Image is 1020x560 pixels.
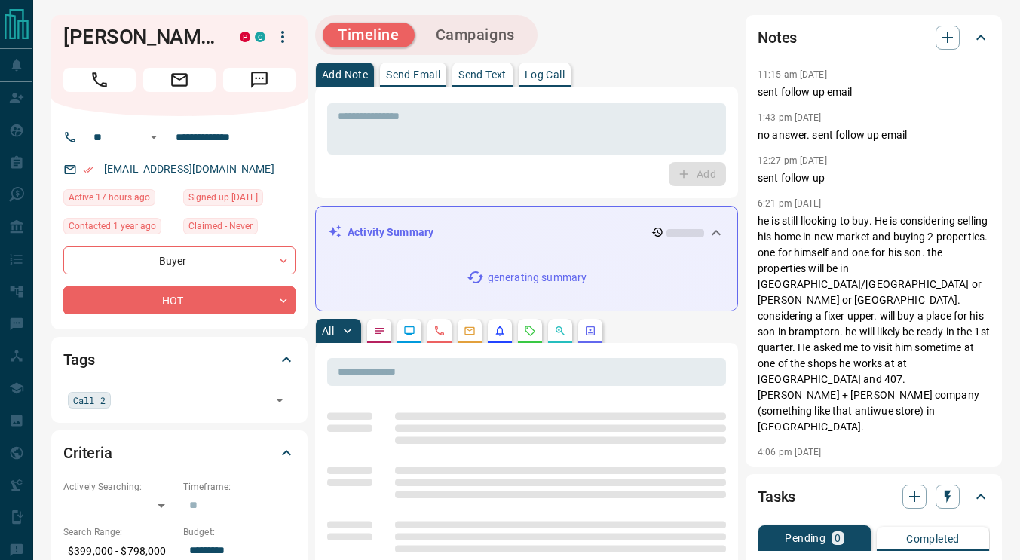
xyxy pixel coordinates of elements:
p: Budget: [183,525,296,539]
h2: Tasks [758,485,795,509]
div: Tasks [758,479,990,515]
p: Actively Searching: [63,480,176,494]
p: Send Email [386,69,440,80]
svg: Requests [524,325,536,337]
p: Search Range: [63,525,176,539]
div: Tue Aug 12 2025 [63,189,176,210]
p: sent follow up email [758,84,990,100]
p: no answer. sent follow up email [758,127,990,143]
p: Activity Summary [348,225,433,240]
p: Send Text [458,69,507,80]
p: generating summary [488,270,587,286]
div: Notes [758,20,990,56]
p: 0 [835,533,841,543]
p: 11:15 am [DATE] [758,69,827,80]
p: 12:27 pm [DATE] [758,155,827,166]
p: 1:43 pm [DATE] [758,112,822,123]
svg: Agent Actions [584,325,596,337]
span: Contacted 1 year ago [69,219,156,234]
h1: [PERSON_NAME] [63,25,217,49]
p: sent follow up [758,170,990,186]
p: he is still llooking to buy. He is considering selling his home in new market and buying 2 proper... [758,213,990,435]
span: Call [63,68,136,92]
svg: Lead Browsing Activity [403,325,415,337]
div: property.ca [240,32,250,42]
svg: Emails [464,325,476,337]
p: Pending [785,533,825,543]
div: HOT [63,286,296,314]
button: Timeline [323,23,415,47]
button: Open [145,128,163,146]
div: Sat Jan 14 2017 [183,189,296,210]
p: Completed [906,534,960,544]
p: Add Note [322,69,368,80]
p: 6:21 pm [DATE] [758,198,822,209]
h2: Notes [758,26,797,50]
div: Criteria [63,435,296,471]
button: Campaigns [421,23,530,47]
button: Open [269,390,290,411]
div: Activity Summary [328,219,725,246]
svg: Opportunities [554,325,566,337]
span: Call 2 [73,393,106,408]
span: Signed up [DATE] [188,190,258,205]
a: [EMAIL_ADDRESS][DOMAIN_NAME] [104,163,274,175]
p: 4:06 pm [DATE] [758,447,822,457]
span: Active 17 hours ago [69,190,150,205]
h2: Tags [63,347,94,372]
div: condos.ca [255,32,265,42]
p: All [322,326,334,336]
div: Tags [63,341,296,378]
svg: Listing Alerts [494,325,506,337]
span: Email [143,68,216,92]
h2: Criteria [63,441,112,465]
p: Log Call [525,69,565,80]
svg: Notes [373,325,385,337]
svg: Email Verified [83,164,93,175]
svg: Calls [433,325,446,337]
div: Buyer [63,246,296,274]
span: Message [223,68,296,92]
span: Claimed - Never [188,219,253,234]
div: Thu Mar 28 2024 [63,218,176,239]
p: Timeframe: [183,480,296,494]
